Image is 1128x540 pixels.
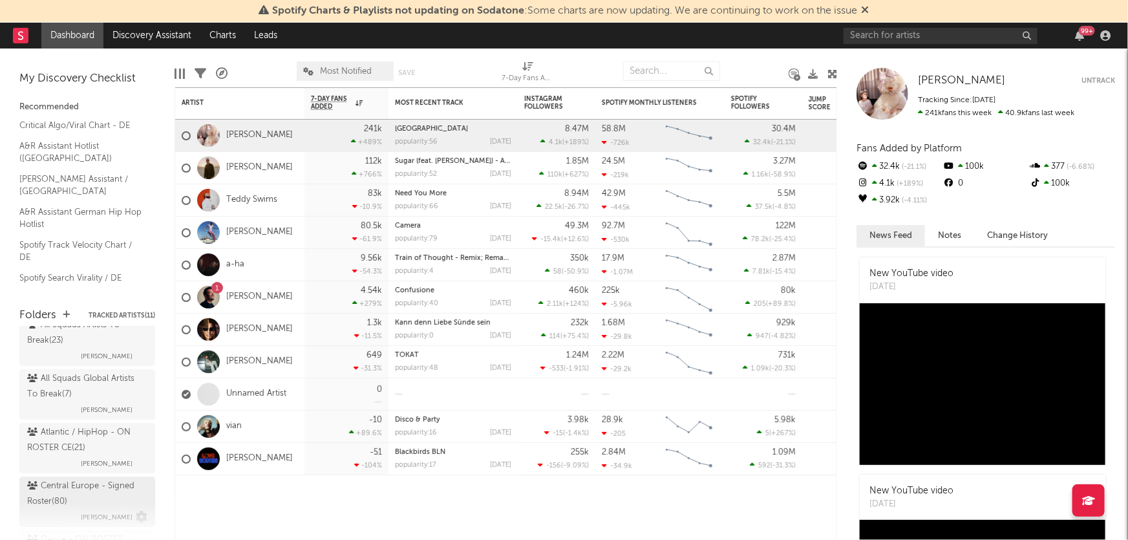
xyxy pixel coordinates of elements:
div: Central Europe - Signed Roster ( 80 ) [27,479,144,510]
div: New YouTube video [869,267,953,281]
span: +89.8 % [768,301,794,308]
div: 59.7 [809,290,860,305]
div: [DATE] [869,498,953,511]
div: [DATE] [490,300,511,307]
div: popularity: 16 [395,429,437,437]
div: 1.3k [367,319,382,327]
div: 92.7M [602,222,625,230]
div: 225k [602,286,620,295]
div: -29.8k [602,332,632,341]
span: +75.4 % [562,333,587,340]
a: Spotify Track Velocity Chart / DE [19,238,142,265]
div: -10.9 % [352,202,382,211]
span: -4.82 % [771,333,794,340]
div: Confusione [395,287,511,294]
div: 241k [364,125,382,133]
span: 947 [756,333,769,340]
div: All Squads Global Artists To Break ( 7 ) [27,371,144,402]
input: Search... [623,61,720,81]
div: -205 [602,429,626,438]
div: 41.5 [809,419,860,435]
div: Kann denn Liebe Sünde sein [395,319,511,327]
div: [DATE] [490,332,511,340]
a: [PERSON_NAME] [226,227,293,238]
div: Need You More [395,190,511,197]
div: popularity: 79 [395,235,438,243]
div: Folders [19,308,56,323]
span: 7.81k [752,268,770,275]
div: ( ) [745,138,796,146]
div: popularity: 52 [395,171,437,178]
a: Spotify Search Virality / DE [19,271,142,285]
span: [PERSON_NAME] [81,349,133,364]
span: 110k [548,171,562,178]
div: -726k [602,138,630,147]
div: 30.4M [772,125,796,133]
div: Spotify Monthly Listeners [602,99,699,107]
a: Atlantic / HipHop - ON ROSTER CE(21)[PERSON_NAME] [19,423,155,473]
div: [DATE] [490,138,511,146]
div: 8.94M [564,189,589,198]
div: ( ) [757,429,796,437]
div: [DATE] [490,429,511,437]
div: ( ) [544,429,589,437]
span: -26.7 % [564,204,587,211]
span: Fans Added by Platform [857,144,962,153]
div: ( ) [538,299,589,308]
span: +189 % [895,180,923,188]
div: Artist [182,99,279,107]
div: -11.5 % [354,332,382,340]
div: [DATE] [490,365,511,372]
div: ( ) [743,235,796,243]
div: 377 [1029,158,1115,175]
div: 33.1 [809,387,860,402]
div: [DATE] [490,268,511,275]
div: ( ) [743,170,796,178]
div: 122M [776,222,796,230]
div: [DATE] [869,281,953,294]
div: 34.5 [809,160,860,176]
div: 4.1k [857,175,942,192]
a: Confusione [395,287,434,294]
div: Sugar (feat. Francesco Yates) - ALOK Remix [395,158,511,165]
a: [PERSON_NAME] [918,74,1005,87]
span: -156 [546,462,561,470]
a: Sugar (feat. [PERSON_NAME]) - ALOK Remix [395,158,542,165]
div: +489 % [351,138,382,146]
div: -10 [369,416,382,424]
div: 731k [778,351,796,360]
div: ( ) [532,235,589,243]
svg: Chart title [660,411,718,443]
div: 350k [570,254,589,263]
span: 205 [754,301,766,308]
span: -50.9 % [564,268,587,275]
div: popularity: 4 [395,268,434,275]
svg: Chart title [660,249,718,281]
div: ( ) [540,138,589,146]
div: 9.56k [361,254,382,263]
button: Untrack [1081,74,1115,87]
div: 0 [942,175,1028,192]
div: ( ) [537,202,589,211]
a: Leads [245,23,286,49]
div: 80.5k [361,222,382,230]
span: -31.3 % [772,462,794,470]
input: Search for artists [844,28,1038,44]
svg: Chart title [660,184,718,217]
div: 5.98k [774,416,796,424]
div: All Squads Artists To Break ( 23 ) [27,318,144,349]
div: ( ) [743,364,796,373]
div: -5.96k [602,300,632,308]
div: 2.84M [602,448,626,457]
button: News Feed [857,225,925,246]
button: Change History [974,225,1061,246]
div: 39.9 [809,322,860,338]
span: Dismiss [862,6,869,16]
span: : Some charts are now updating. We are continuing to work on the issue [273,6,858,16]
div: [DATE] [490,235,511,243]
span: 58 [553,268,562,275]
a: [PERSON_NAME] [226,130,293,141]
div: STREET X STREET [395,125,511,133]
span: 37.5k [755,204,772,211]
svg: Chart title [660,346,718,378]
